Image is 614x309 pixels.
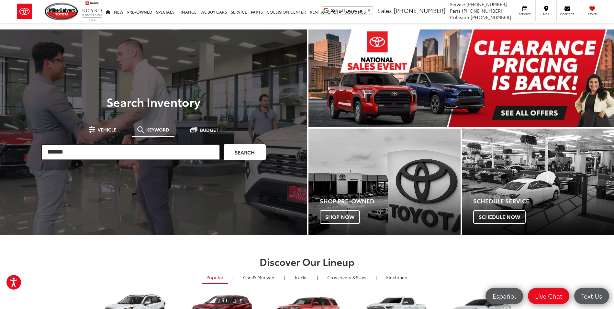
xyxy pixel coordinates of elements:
[578,292,605,300] span: Text Us
[394,6,445,15] span: [PHONE_NUMBER]
[381,272,412,283] a: Electrified
[560,12,575,16] span: Contact
[574,288,609,304] a: Text Us
[377,6,392,15] span: Sales
[308,129,461,235] a: Shop Pre-Owned Shop Now
[320,198,461,204] h4: Shop Pre-Owned
[585,12,599,16] span: Saved
[473,198,614,204] h4: Schedule Service
[489,292,519,300] span: Español
[27,95,280,108] h3: Search Inventory
[45,3,79,20] img: Mike Calvert Toyota
[315,274,319,280] li: |
[202,272,228,284] a: Popular
[450,1,465,7] span: Service
[282,274,286,280] li: |
[466,1,507,7] span: [PHONE_NUMBER]
[539,12,553,16] span: Map
[327,274,356,280] span: Crossovers &
[308,129,461,235] div: Toyota
[450,7,461,14] span: Parts
[471,14,511,20] span: [PHONE_NUMBER]
[518,12,532,16] span: Service
[98,127,116,132] span: Vehicle
[374,274,378,280] li: |
[224,144,266,160] a: Search
[367,8,371,13] span: ▼
[322,272,371,283] a: SUVs
[462,129,614,235] a: Schedule Service Schedule Now
[79,256,535,267] h2: Discover Our Lineup
[528,288,569,304] a: Live Chat
[200,128,218,132] span: Budget
[289,272,312,283] a: Trucks
[253,274,274,280] span: & Minivan
[462,7,502,14] span: [PHONE_NUMBER]
[473,210,526,224] span: Schedule Now
[486,288,523,304] a: Español
[532,292,565,300] span: Live Chat
[146,127,169,132] span: Keyword
[231,274,235,280] li: |
[320,210,360,224] span: Shop Now
[238,272,279,283] a: Cars
[450,14,469,20] span: Collision
[462,129,614,235] div: Toyota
